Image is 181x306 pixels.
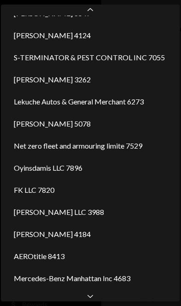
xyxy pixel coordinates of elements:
[14,140,142,151] span: Net zero fleet and armouring limite 7529
[14,96,144,107] span: Lekuche Autos & General Merchant 6273
[14,207,104,218] span: [PERSON_NAME] LLC 3988
[14,251,64,262] span: AEROtitle 8413
[14,273,130,284] span: Mercedes-Benz Manhattan Inc 4683
[14,74,91,85] span: [PERSON_NAME] 3262
[14,52,165,63] span: S-TERMINATOR & PEST CONTROL INC 7055
[14,118,91,129] span: [PERSON_NAME] 5078
[14,229,91,240] span: [PERSON_NAME] 4184
[14,162,82,173] span: Oyinsdamis LLC 7896
[14,185,54,196] span: FK LLC 7820
[14,30,91,41] span: [PERSON_NAME] 4124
